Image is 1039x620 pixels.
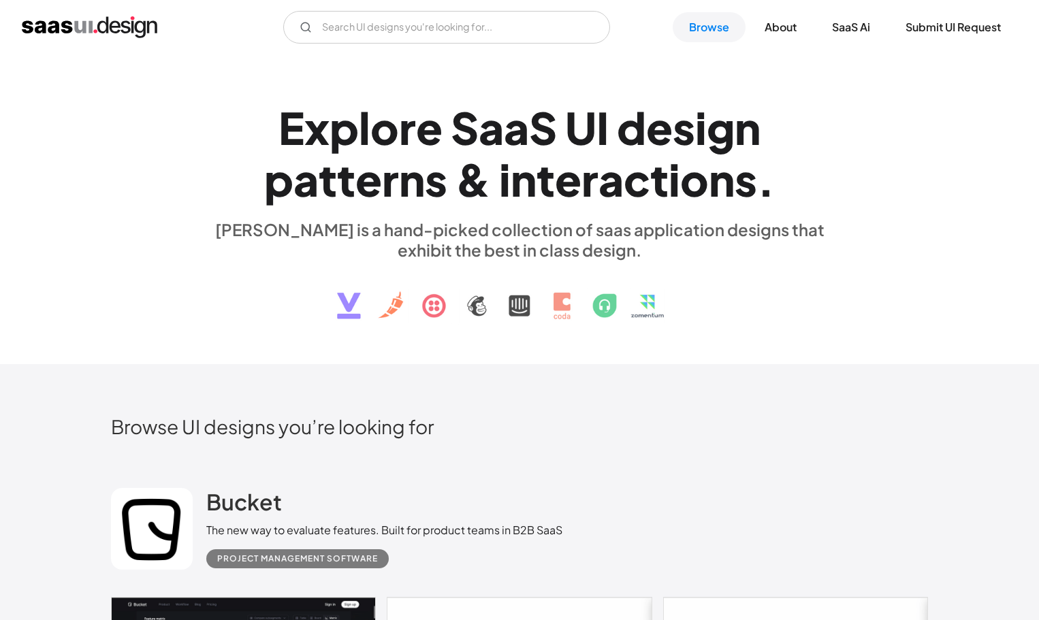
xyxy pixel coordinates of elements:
[111,414,928,438] h2: Browse UI designs you’re looking for
[748,12,813,42] a: About
[669,153,680,206] div: i
[416,101,443,154] div: e
[206,219,833,260] div: [PERSON_NAME] is a hand-picked collection of saas application designs that exhibit the best in cl...
[707,101,735,154] div: g
[206,522,562,538] div: The new way to evaluate features. Built for product teams in B2B SaaS
[581,153,598,206] div: r
[382,153,399,206] div: r
[283,11,610,44] input: Search UI designs you're looking for...
[217,551,378,567] div: Project Management Software
[206,488,282,522] a: Bucket
[617,101,646,154] div: d
[264,153,293,206] div: p
[425,153,447,206] div: s
[673,101,695,154] div: s
[650,153,669,206] div: t
[278,101,304,154] div: E
[529,101,557,154] div: S
[624,153,650,206] div: c
[455,153,491,206] div: &
[889,12,1017,42] a: Submit UI Request
[399,101,416,154] div: r
[370,101,399,154] div: o
[355,153,382,206] div: e
[735,101,761,154] div: n
[555,153,581,206] div: e
[673,12,746,42] a: Browse
[451,101,479,154] div: S
[330,101,359,154] div: p
[293,153,319,206] div: a
[399,153,425,206] div: n
[359,101,370,154] div: l
[565,101,596,154] div: U
[206,488,282,515] h2: Bucket
[709,153,735,206] div: n
[313,260,726,331] img: text, icon, saas logo
[596,101,609,154] div: I
[511,153,537,206] div: n
[646,101,673,154] div: e
[283,11,610,44] form: Email Form
[537,153,555,206] div: t
[757,153,775,206] div: .
[816,12,886,42] a: SaaS Ai
[337,153,355,206] div: t
[319,153,337,206] div: t
[22,16,157,38] a: home
[504,101,529,154] div: a
[598,153,624,206] div: a
[206,101,833,206] h1: Explore SaaS UI design patterns & interactions.
[499,153,511,206] div: i
[680,153,709,206] div: o
[479,101,504,154] div: a
[304,101,330,154] div: x
[695,101,707,154] div: i
[735,153,757,206] div: s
